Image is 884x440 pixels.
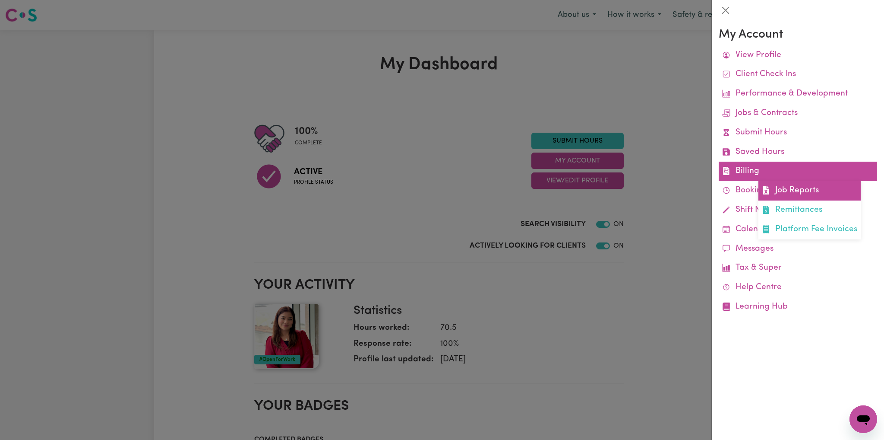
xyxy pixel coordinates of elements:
iframe: Button to launch messaging window [849,405,877,433]
a: Calendar [719,220,877,239]
a: BillingJob ReportsRemittancesPlatform Fee Invoices [719,162,877,181]
a: Shift Notes [719,201,877,220]
a: Platform Fee Invoices [758,220,861,239]
a: Saved Hours [719,143,877,162]
a: Remittances [758,201,861,220]
a: Messages [719,239,877,259]
a: Job Reports [758,181,861,201]
a: Client Check Ins [719,65,877,84]
h3: My Account [719,28,877,42]
a: Jobs & Contracts [719,104,877,123]
a: Help Centre [719,278,877,297]
a: Performance & Development [719,84,877,104]
a: Submit Hours [719,123,877,143]
a: View Profile [719,46,877,65]
a: Bookings [719,181,877,201]
a: Tax & Super [719,258,877,278]
a: Learning Hub [719,297,877,317]
button: Close [719,3,732,17]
